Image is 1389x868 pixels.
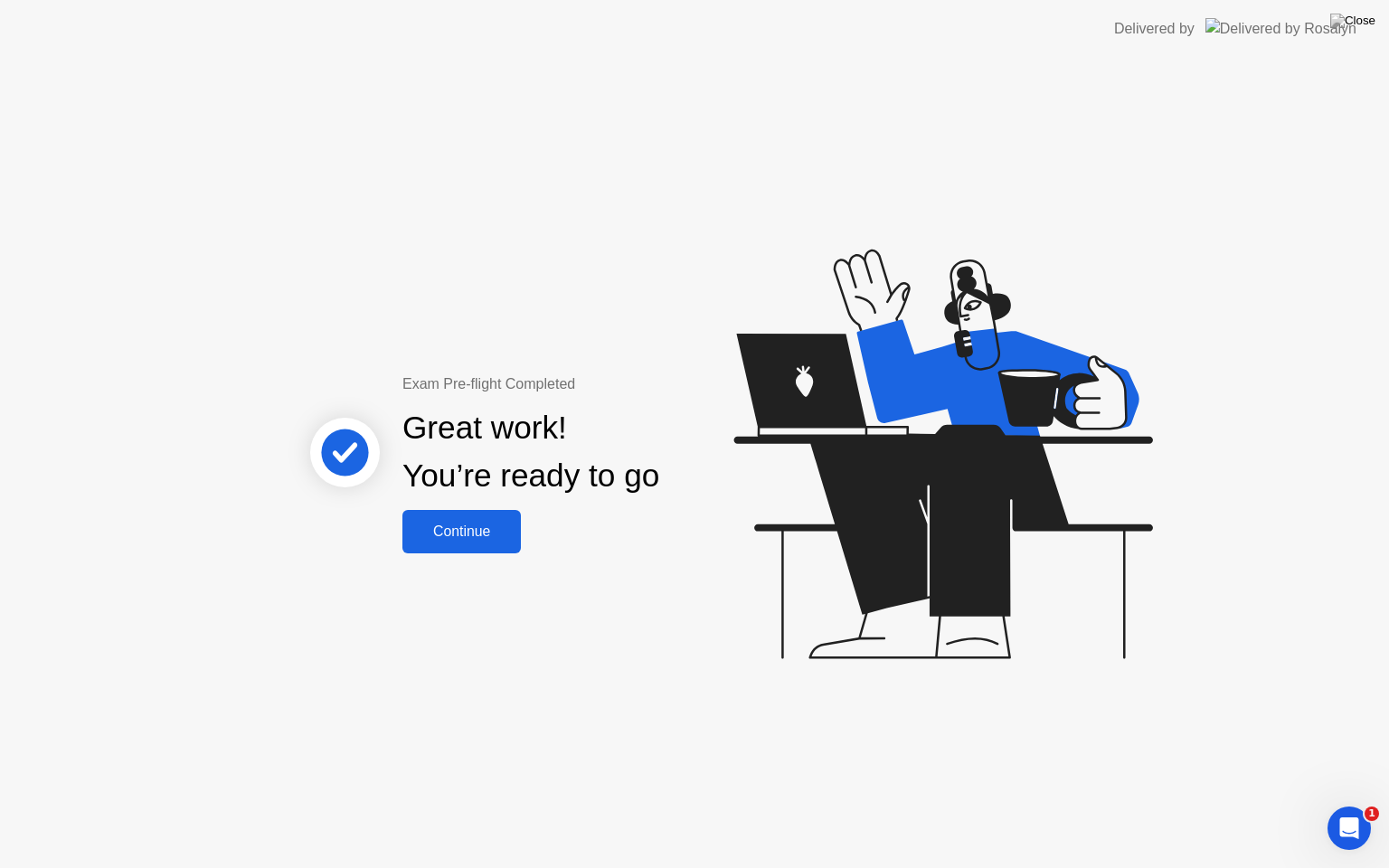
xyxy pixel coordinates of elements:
[1114,18,1195,40] div: Delivered by
[1330,14,1375,28] img: Close
[402,510,521,553] button: Continue
[1328,807,1371,850] iframe: Intercom live chat
[408,524,515,540] div: Continue
[1205,18,1356,39] img: Delivered by Rosalyn
[402,404,659,500] div: Great work! You’re ready to go
[402,373,776,395] div: Exam Pre-flight Completed
[1365,807,1379,821] span: 1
